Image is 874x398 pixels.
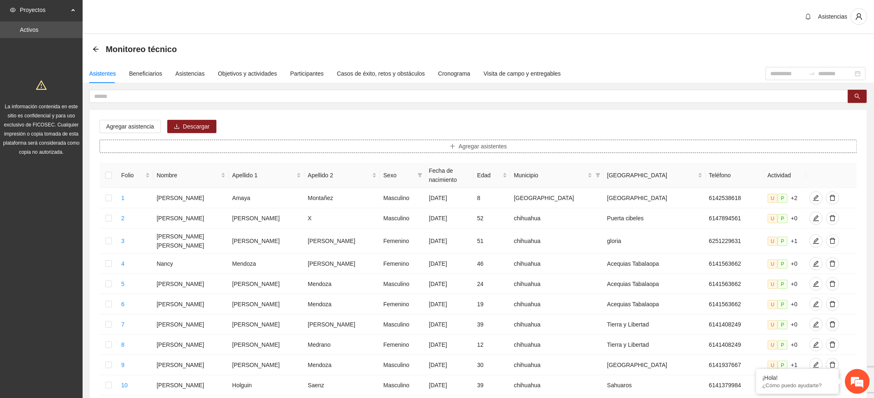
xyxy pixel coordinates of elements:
[826,257,839,270] button: delete
[765,229,807,254] td: +1
[380,229,425,254] td: Femenino
[380,254,425,274] td: Femenino
[778,194,788,203] span: P
[604,335,706,355] td: Tierra y Libertad
[810,358,823,372] button: edit
[826,215,839,222] span: delete
[604,315,706,335] td: Tierra y Libertad
[511,163,604,188] th: Municipio
[706,355,765,375] td: 6141937667
[604,188,706,208] td: [GEOGRAPHIC_DATA]
[380,274,425,294] td: Masculino
[438,69,470,78] div: Cronograma
[826,338,839,351] button: delete
[426,335,474,355] td: [DATE]
[706,375,765,396] td: 6141379984
[426,315,474,335] td: [DATE]
[826,260,839,267] span: delete
[826,321,839,328] span: delete
[304,355,380,375] td: Mendoza
[826,358,839,372] button: delete
[511,315,604,335] td: chihuahua
[380,208,425,229] td: Masculino
[474,208,511,229] td: 52
[706,254,765,274] td: 6141563662
[100,120,161,133] button: Agregar asistencia
[426,163,474,188] th: Fecha de nacimiento
[337,69,425,78] div: Casos de éxito, retos y obstáculos
[810,338,823,351] button: edit
[121,301,125,307] a: 6
[810,277,823,291] button: edit
[153,294,229,315] td: [PERSON_NAME]
[474,274,511,294] td: 24
[511,294,604,315] td: chihuahua
[765,208,807,229] td: +0
[121,195,125,201] a: 1
[93,46,99,52] span: arrow-left
[380,315,425,335] td: Masculino
[778,214,788,223] span: P
[802,13,815,20] span: bell
[604,355,706,375] td: [GEOGRAPHIC_DATA]
[778,320,788,329] span: P
[416,169,424,181] span: filter
[778,341,788,350] span: P
[765,254,807,274] td: +0
[778,260,788,269] span: P
[474,229,511,254] td: 51
[218,69,277,78] div: Objetivos y actividades
[765,188,807,208] td: +2
[290,69,324,78] div: Participantes
[121,238,125,244] a: 3
[3,104,80,155] span: La información contenida en este sitio es confidencial y para uso exclusivo de FICOSEC. Cualquier...
[765,294,807,315] td: +0
[511,229,604,254] td: chihuahua
[706,315,765,335] td: 6141408249
[106,43,177,56] span: Monitoreo técnico
[511,208,604,229] td: chihuahua
[229,208,304,229] td: [PERSON_NAME]
[89,69,116,78] div: Asistentes
[810,298,823,311] button: edit
[604,254,706,274] td: Acequias Tabalaopa
[183,122,210,131] span: Descargar
[511,188,604,208] td: [GEOGRAPHIC_DATA]
[229,294,304,315] td: [PERSON_NAME]
[426,188,474,208] td: [DATE]
[121,382,128,388] a: 10
[484,69,561,78] div: Visita de campo y entregables
[604,163,706,188] th: Colonia
[426,355,474,375] td: [DATE]
[304,294,380,315] td: Mendoza
[511,254,604,274] td: chihuahua
[855,93,860,100] span: search
[706,294,765,315] td: 6141563662
[229,315,304,335] td: [PERSON_NAME]
[848,90,867,103] button: search
[810,234,823,248] button: edit
[474,355,511,375] td: 30
[229,274,304,294] td: [PERSON_NAME]
[706,335,765,355] td: 6141408249
[153,274,229,294] td: [PERSON_NAME]
[778,237,788,246] span: P
[229,335,304,355] td: [PERSON_NAME]
[174,124,180,130] span: download
[594,169,602,181] span: filter
[778,361,788,370] span: P
[810,191,823,205] button: edit
[826,362,839,368] span: delete
[826,238,839,244] span: delete
[809,70,815,77] span: to
[10,7,16,13] span: eye
[604,375,706,396] td: Sahuaros
[768,237,778,246] span: U
[596,173,601,178] span: filter
[826,298,839,311] button: delete
[153,355,229,375] td: [PERSON_NAME]
[304,229,380,254] td: [PERSON_NAME]
[826,318,839,331] button: delete
[765,274,807,294] td: +0
[768,194,778,203] span: U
